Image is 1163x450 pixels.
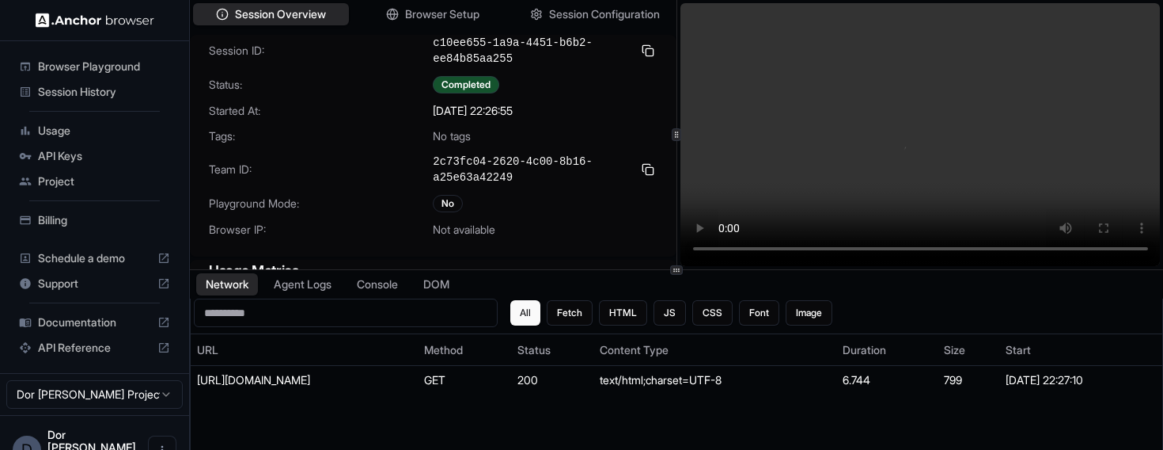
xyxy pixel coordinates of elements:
[38,148,170,164] span: API Keys
[197,342,411,358] div: URL
[1006,342,1156,358] div: Start
[653,300,686,326] button: JS
[209,128,433,144] span: Tags:
[13,54,176,79] div: Browser Playground
[38,315,151,330] span: Documentation
[13,310,176,335] div: Documentation
[13,271,176,296] div: Support
[433,195,463,212] div: No
[38,340,151,356] span: API Reference
[593,366,836,395] td: text/html;charset=UTF-8
[600,342,830,358] div: Content Type
[414,273,459,296] button: DOM
[36,13,154,28] img: Anchor Logo
[13,169,176,194] div: Project
[517,342,588,358] div: Status
[196,273,258,296] button: Network
[13,335,176,360] div: API Reference
[209,103,433,119] span: Started At:
[13,79,176,105] div: Session History
[13,246,176,271] div: Schedule a demo
[433,35,631,67] span: c10ee655-1a9a-4451-b6b2-ee84b85aa255
[38,123,170,139] span: Usage
[549,6,660,22] span: Session Configuration
[13,208,176,233] div: Billing
[209,77,433,93] span: Status:
[433,76,499,93] div: Completed
[347,273,407,296] button: Console
[843,342,931,358] div: Duration
[599,300,647,326] button: HTML
[38,84,170,100] span: Session History
[433,128,471,144] span: No tags
[209,162,433,177] span: Team ID:
[433,103,513,119] span: [DATE] 22:26:55
[209,260,657,282] h3: Usage Metrics
[209,43,433,59] span: Session ID:
[433,222,495,238] span: Not available
[405,6,479,22] span: Browser Setup
[38,212,170,228] span: Billing
[433,154,631,185] span: 2c73fc04-2620-4c00-8b16-a25e63a42249
[786,300,832,326] button: Image
[418,366,510,395] td: GET
[511,366,594,395] td: 200
[944,342,993,358] div: Size
[424,342,504,358] div: Method
[836,366,938,395] td: 6.744
[264,273,341,296] button: Agent Logs
[38,59,170,74] span: Browser Playground
[692,300,733,326] button: CSS
[13,118,176,143] div: Usage
[209,196,433,212] span: Playground Mode:
[38,174,170,189] span: Project
[938,366,999,395] td: 799
[38,250,151,266] span: Schedule a demo
[38,276,151,292] span: Support
[197,372,411,388] div: http://whatsmyos.com/
[999,366,1162,395] td: [DATE] 22:27:10
[739,300,779,326] button: Font
[13,143,176,169] div: API Keys
[209,222,433,238] span: Browser IP:
[235,6,326,22] span: Session Overview
[510,300,540,326] button: All
[547,300,593,326] button: Fetch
